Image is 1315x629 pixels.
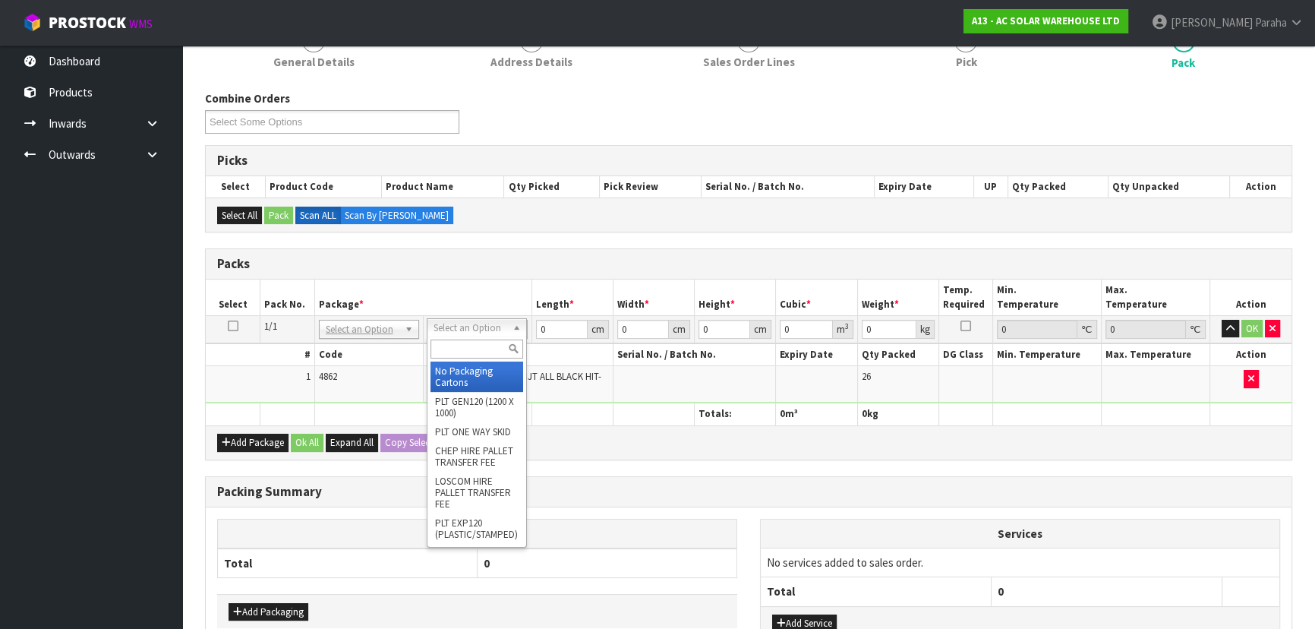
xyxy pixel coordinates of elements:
[264,320,277,333] span: 1/1
[330,436,374,449] span: Expand All
[206,176,265,198] th: Select
[998,584,1004,599] span: 0
[702,176,875,198] th: Serial No. / Batch No.
[1210,344,1291,366] th: Action
[490,54,572,70] span: Address Details
[857,280,938,315] th: Weight
[972,14,1120,27] strong: A13 - AC SOLAR WAREHOUSE LTD
[218,548,478,578] th: Total
[430,441,523,472] li: CHEP HIRE PALLET TRANSFER FEE
[217,434,289,452] button: Add Package
[382,176,504,198] th: Product Name
[295,207,341,225] label: Scan ALL
[205,90,290,106] label: Combine Orders
[265,176,381,198] th: Product Code
[273,54,355,70] span: General Details
[1229,176,1291,198] th: Action
[1241,320,1263,338] button: OK
[845,321,849,331] sup: 3
[129,17,153,31] small: WMS
[1102,280,1210,315] th: Max. Temperature
[1186,320,1206,339] div: ℃
[750,320,771,339] div: cm
[993,280,1102,315] th: Min. Temperature
[306,370,311,383] span: 1
[260,280,315,315] th: Pack No.
[955,54,976,70] span: Pick
[23,13,42,32] img: cube-alt.png
[1102,344,1210,366] th: Max. Temperature
[314,344,423,366] th: Code
[761,577,992,606] th: Total
[963,9,1128,33] a: A13 - AC SOLAR WAREHOUSE LTD
[531,280,613,315] th: Length
[703,54,795,70] span: Sales Order Lines
[993,344,1102,366] th: Min. Temperature
[938,280,993,315] th: Temp. Required
[669,320,690,339] div: cm
[613,344,776,366] th: Serial No. / Batch No.
[229,603,308,621] button: Add Packaging
[1108,176,1230,198] th: Qty Unpacked
[430,472,523,514] li: LOSCOM HIRE PALLET TRANSFER FEE
[291,434,323,452] button: Ok All
[1255,15,1287,30] span: Paraha
[776,280,857,315] th: Cubic
[217,485,1280,499] h3: Packing Summary
[857,344,938,366] th: Qty Packed
[217,153,1280,168] h3: Picks
[973,176,1008,198] th: UP
[857,403,938,425] th: kg
[776,403,857,425] th: m³
[1008,176,1108,198] th: Qty Packed
[613,280,694,315] th: Width
[434,319,506,337] span: Select an Option
[430,392,523,422] li: PLT GEN120 (1200 X 1000)
[588,320,609,339] div: cm
[264,207,293,225] button: Pack
[776,344,857,366] th: Expiry Date
[695,280,776,315] th: Height
[380,434,447,452] button: Copy Selected
[206,280,260,315] th: Select
[206,344,314,366] th: #
[326,321,399,339] span: Select an Option
[1172,55,1195,71] span: Pack
[938,344,993,366] th: DG Class
[780,407,785,420] span: 0
[340,207,453,225] label: Scan By [PERSON_NAME]
[423,344,613,366] th: Name
[504,176,600,198] th: Qty Picked
[695,403,776,425] th: Totals:
[319,370,337,383] span: 4862
[430,514,523,544] li: PLT EXP120 (PLASTIC/STAMPED)
[1210,280,1291,315] th: Action
[1171,15,1253,30] span: [PERSON_NAME]
[916,320,935,339] div: kg
[761,520,1279,548] th: Services
[484,556,490,571] span: 0
[314,280,531,315] th: Package
[217,257,1280,271] h3: Packs
[430,422,523,441] li: PLT ONE WAY SKID
[218,519,737,548] th: Packagings
[217,207,262,225] button: Select All
[49,13,126,33] span: ProStock
[600,176,702,198] th: Pick Review
[326,434,378,452] button: Expand All
[430,362,523,392] li: No Packaging Cartons
[862,407,867,420] span: 0
[1077,320,1097,339] div: ℃
[862,370,871,383] span: 26
[874,176,973,198] th: Expiry Date
[833,320,853,339] div: m
[761,548,1279,577] td: No services added to sales order.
